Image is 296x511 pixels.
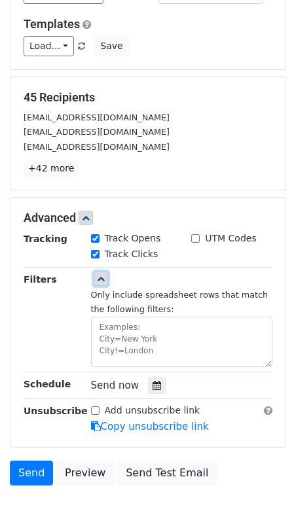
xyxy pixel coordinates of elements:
[56,461,114,485] a: Preview
[91,379,139,391] span: Send now
[24,234,67,244] strong: Tracking
[24,160,79,177] a: +42 more
[24,211,272,225] h5: Advanced
[24,379,71,389] strong: Schedule
[24,406,88,416] strong: Unsubscribe
[24,90,272,105] h5: 45 Recipients
[117,461,217,485] a: Send Test Email
[94,36,128,56] button: Save
[24,36,74,56] a: Load...
[105,232,161,245] label: Track Opens
[205,232,256,245] label: UTM Codes
[10,461,53,485] a: Send
[231,448,296,511] iframe: Chat Widget
[24,127,170,137] small: [EMAIL_ADDRESS][DOMAIN_NAME]
[105,404,200,417] label: Add unsubscribe link
[105,247,158,261] label: Track Clicks
[91,421,209,432] a: Copy unsubscribe link
[24,113,170,122] small: [EMAIL_ADDRESS][DOMAIN_NAME]
[91,290,268,315] small: Only include spreadsheet rows that match the following filters:
[24,142,170,152] small: [EMAIL_ADDRESS][DOMAIN_NAME]
[24,17,80,31] a: Templates
[24,274,57,285] strong: Filters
